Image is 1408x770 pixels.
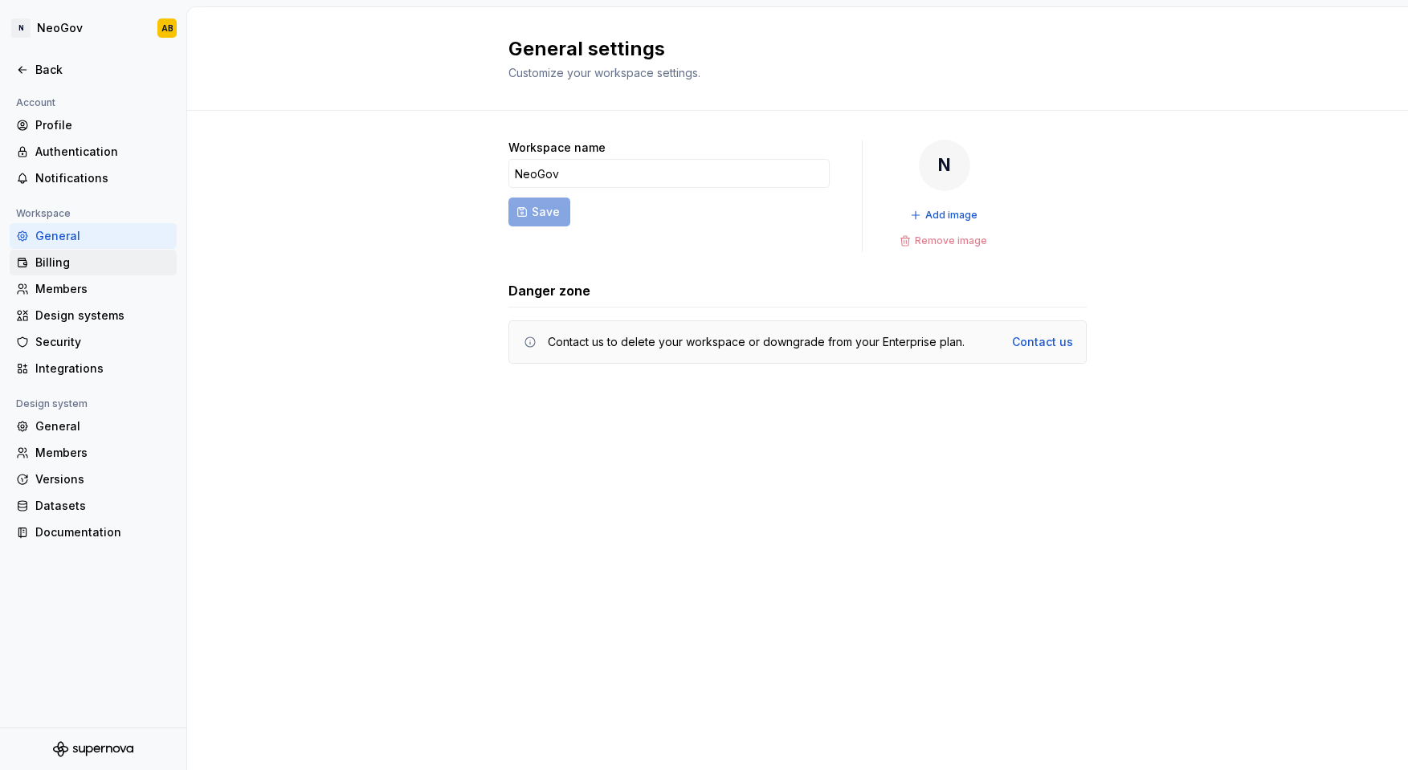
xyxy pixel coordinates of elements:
[10,250,177,275] a: Billing
[10,57,177,83] a: Back
[508,281,590,300] h3: Danger zone
[10,493,177,519] a: Datasets
[10,356,177,381] a: Integrations
[10,165,177,191] a: Notifications
[35,281,170,297] div: Members
[35,255,170,271] div: Billing
[161,22,173,35] div: AB
[548,334,965,350] div: Contact us to delete your workspace or downgrade from your Enterprise plan.
[35,117,170,133] div: Profile
[10,276,177,302] a: Members
[37,20,83,36] div: NeoGov
[35,170,170,186] div: Notifications
[3,10,183,46] button: NNeoGovAB
[35,361,170,377] div: Integrations
[11,18,31,38] div: N
[10,204,77,223] div: Workspace
[10,329,177,355] a: Security
[10,223,177,249] a: General
[905,204,985,226] button: Add image
[10,414,177,439] a: General
[35,308,170,324] div: Design systems
[35,498,170,514] div: Datasets
[35,334,170,350] div: Security
[10,519,177,545] a: Documentation
[508,36,1067,62] h2: General settings
[53,741,133,757] svg: Supernova Logo
[35,228,170,244] div: General
[10,303,177,328] a: Design systems
[919,140,970,191] div: N
[10,466,177,492] a: Versions
[35,445,170,461] div: Members
[10,440,177,466] a: Members
[10,139,177,165] a: Authentication
[35,62,170,78] div: Back
[10,112,177,138] a: Profile
[35,471,170,487] div: Versions
[508,140,606,156] label: Workspace name
[925,209,977,222] span: Add image
[35,418,170,434] div: General
[10,93,62,112] div: Account
[35,144,170,160] div: Authentication
[1012,334,1073,350] a: Contact us
[10,394,94,414] div: Design system
[508,66,700,79] span: Customize your workspace settings.
[35,524,170,540] div: Documentation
